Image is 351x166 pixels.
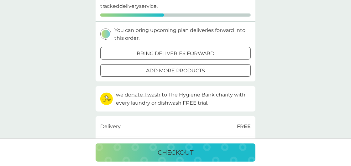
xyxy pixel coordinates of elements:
p: add more products [146,67,205,75]
p: we to The Hygiene Bank charity with every laundry or dishwash FREE trial. [116,91,251,107]
button: bring deliveries forward [100,47,251,60]
p: bring deliveries forward [137,49,214,58]
p: Delivery [100,122,121,131]
img: delivery-schedule.svg [100,29,111,40]
button: add more products [100,64,251,77]
button: checkout [96,143,255,162]
p: FREE [237,122,251,131]
p: checkout [158,148,193,158]
span: donate 1 wash [125,92,160,98]
p: You can bring upcoming plan deliveries forward into this order. [114,26,251,42]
